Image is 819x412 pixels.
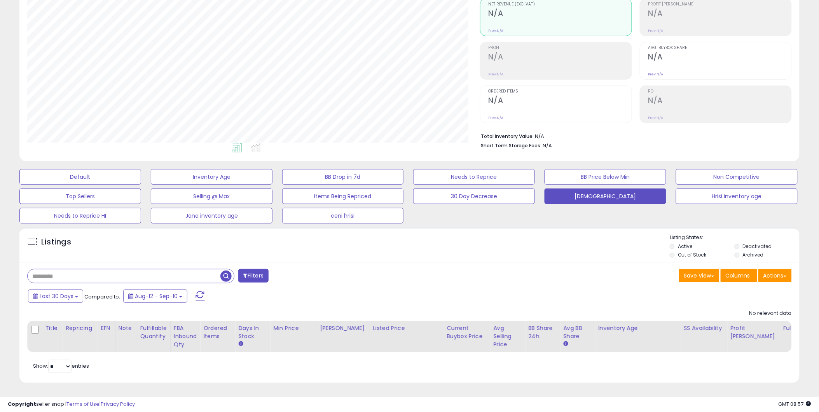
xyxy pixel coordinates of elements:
h2: N/A [489,9,632,19]
h5: Listings [41,237,71,248]
span: ROI [648,89,791,94]
div: seller snap | | [8,401,135,408]
button: Non Competitive [676,169,798,185]
small: Prev: N/A [648,72,664,77]
small: Prev: N/A [648,28,664,33]
small: Prev: N/A [489,28,504,33]
button: Needs to Reprice HI [19,208,141,223]
button: ceni hrisi [282,208,404,223]
button: Inventory Age [151,169,272,185]
span: 2025-10-11 08:57 GMT [779,400,811,408]
button: Top Sellers [19,189,141,204]
h2: N/A [648,52,791,63]
button: BB Price Below Min [545,169,666,185]
span: Ordered Items [489,89,632,94]
button: Hrisi inventory age [676,189,798,204]
div: No relevant data [749,310,792,317]
label: Out of Stock [678,251,706,258]
a: Privacy Policy [101,400,135,408]
button: Items Being Repriced [282,189,404,204]
button: Aug-12 - Sep-10 [123,290,187,303]
span: Avg. Buybox Share [648,46,791,50]
div: Current Buybox Price [447,324,487,340]
div: Min Price [273,324,313,332]
div: Title [45,324,59,332]
span: Aug-12 - Sep-10 [135,292,178,300]
th: CSV column name: cust_attr_1_SS availability [681,321,727,352]
span: Profit [489,46,632,50]
label: Archived [743,251,764,258]
div: Inventory Age [598,324,677,332]
button: Columns [721,269,757,282]
div: Days In Stock [238,324,267,340]
div: Repricing [66,324,94,332]
div: BB Share 24h. [528,324,557,340]
small: Avg BB Share. [563,340,568,347]
span: Profit [PERSON_NAME] [648,2,791,7]
b: Short Term Storage Fees: [481,142,542,149]
div: Listed Price [373,324,440,332]
div: FBA inbound Qty [174,324,197,349]
label: Deactivated [743,243,772,250]
div: Profit [PERSON_NAME] [730,324,777,340]
small: Days In Stock. [238,340,243,347]
h2: N/A [648,9,791,19]
div: Note [119,324,134,332]
div: Ordered Items [203,324,232,340]
button: Actions [758,269,792,282]
span: Last 30 Days [40,292,73,300]
h2: N/A [489,96,632,106]
div: Avg Selling Price [493,324,522,349]
span: Compared to: [84,293,120,300]
span: N/A [543,142,552,149]
h2: N/A [489,52,632,63]
div: Fulfillable Quantity [140,324,167,340]
span: Show: entries [33,362,89,370]
a: Terms of Use [66,400,100,408]
small: Prev: N/A [648,115,664,120]
span: Net Revenue (Exc. VAT) [489,2,632,7]
b: Total Inventory Value: [481,133,534,140]
button: Selling @ Max [151,189,272,204]
li: N/A [481,131,786,140]
button: Save View [679,269,719,282]
strong: Copyright [8,400,36,408]
label: Active [678,243,692,250]
div: SS availability [684,324,724,332]
button: Filters [238,269,269,283]
div: Avg BB Share [563,324,592,340]
button: Jana inventory age [151,208,272,223]
button: 30 Day Decrease [413,189,535,204]
h2: N/A [648,96,791,106]
button: Last 30 Days [28,290,83,303]
small: Prev: N/A [489,115,504,120]
button: Default [19,169,141,185]
button: BB Drop in 7d [282,169,404,185]
button: [DEMOGRAPHIC_DATA] [545,189,666,204]
button: Needs to Reprice [413,169,535,185]
span: Columns [726,272,750,279]
div: Fulfillment [783,324,815,332]
small: Prev: N/A [489,72,504,77]
p: Listing States: [670,234,800,241]
div: EFN [101,324,112,332]
div: [PERSON_NAME] [320,324,366,332]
